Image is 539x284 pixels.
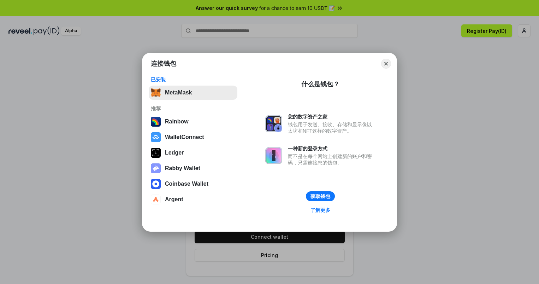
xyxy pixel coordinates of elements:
a: 了解更多 [306,205,334,215]
div: Rainbow [165,118,189,125]
button: Ledger [149,146,237,160]
img: svg+xml,%3Csvg%20xmlns%3D%22http%3A%2F%2Fwww.w3.org%2F2000%2Fsvg%22%20fill%3D%22none%22%20viewBox... [151,163,161,173]
button: MetaMask [149,86,237,100]
div: 了解更多 [310,207,330,213]
button: Rainbow [149,115,237,129]
img: svg+xml,%3Csvg%20xmlns%3D%22http%3A%2F%2Fwww.w3.org%2F2000%2Fsvg%22%20fill%3D%22none%22%20viewBox... [265,115,282,132]
div: WalletConnect [165,134,204,140]
button: Rabby Wallet [149,161,237,175]
img: svg+xml,%3Csvg%20width%3D%2228%22%20height%3D%2228%22%20viewBox%3D%220%200%2028%2028%22%20fill%3D... [151,179,161,189]
div: 什么是钱包？ [301,80,339,88]
div: Argent [165,196,183,203]
div: Coinbase Wallet [165,181,208,187]
div: Ledger [165,150,184,156]
div: 获取钱包 [310,193,330,199]
img: svg+xml,%3Csvg%20width%3D%22120%22%20height%3D%22120%22%20viewBox%3D%220%200%20120%20120%22%20fil... [151,117,161,127]
button: 获取钱包 [306,191,335,201]
div: 您的数字资产之家 [288,114,375,120]
div: 钱包用于发送、接收、存储和显示像以太坊和NFT这样的数字资产。 [288,121,375,134]
div: 已安装 [151,76,235,83]
img: svg+xml,%3Csvg%20width%3D%2228%22%20height%3D%2228%22%20viewBox%3D%220%200%2028%2028%22%20fill%3D... [151,195,161,204]
div: MetaMask [165,89,192,96]
button: Close [381,59,391,69]
button: Coinbase Wallet [149,177,237,191]
div: Rabby Wallet [165,165,200,172]
img: svg+xml,%3Csvg%20fill%3D%22none%22%20height%3D%2233%22%20viewBox%3D%220%200%2035%2033%22%20width%... [151,88,161,98]
img: svg+xml,%3Csvg%20xmlns%3D%22http%3A%2F%2Fwww.w3.org%2F2000%2Fsvg%22%20fill%3D%22none%22%20viewBox... [265,147,282,164]
button: Argent [149,192,237,207]
div: 推荐 [151,105,235,112]
img: svg+xml,%3Csvg%20width%3D%2228%22%20height%3D%2228%22%20viewBox%3D%220%200%2028%2028%22%20fill%3D... [151,132,161,142]
div: 而不是在每个网站上创建新的账户和密码，只需连接您的钱包。 [288,153,375,166]
img: svg+xml,%3Csvg%20xmlns%3D%22http%3A%2F%2Fwww.w3.org%2F2000%2Fsvg%22%20width%3D%2228%22%20height%3... [151,148,161,158]
h1: 连接钱包 [151,59,176,68]
button: WalletConnect [149,130,237,144]
div: 一种新的登录方式 [288,145,375,152]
